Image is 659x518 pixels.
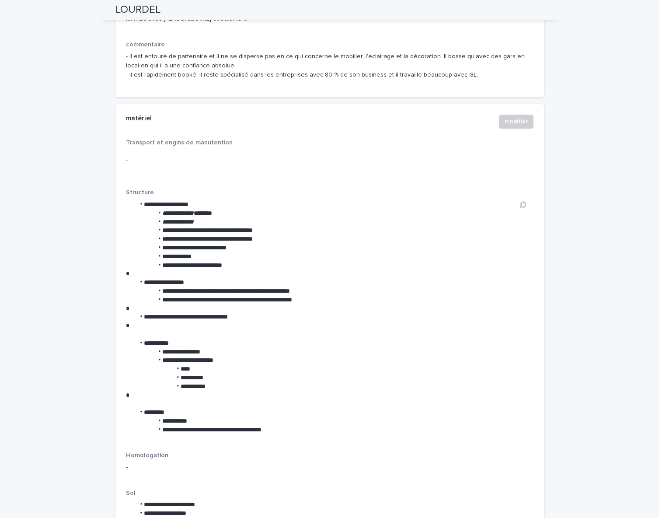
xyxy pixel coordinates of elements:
span: Transport et engins de manutention [126,140,233,146]
span: Sol [126,490,136,496]
p: - [126,463,533,472]
span: Structure [126,189,154,196]
p: - Il est entouré de partenaire et il ne se disperse pas en ce qui concerne le mobilier, l’éclaira... [126,52,533,79]
span: Homologation [126,452,168,458]
p: - [126,156,533,165]
h2: LOURDEL [115,3,160,16]
h2: matériel [126,115,152,122]
span: modifier [505,117,528,126]
span: commentaire [126,42,165,48]
button: modifier [499,115,533,129]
